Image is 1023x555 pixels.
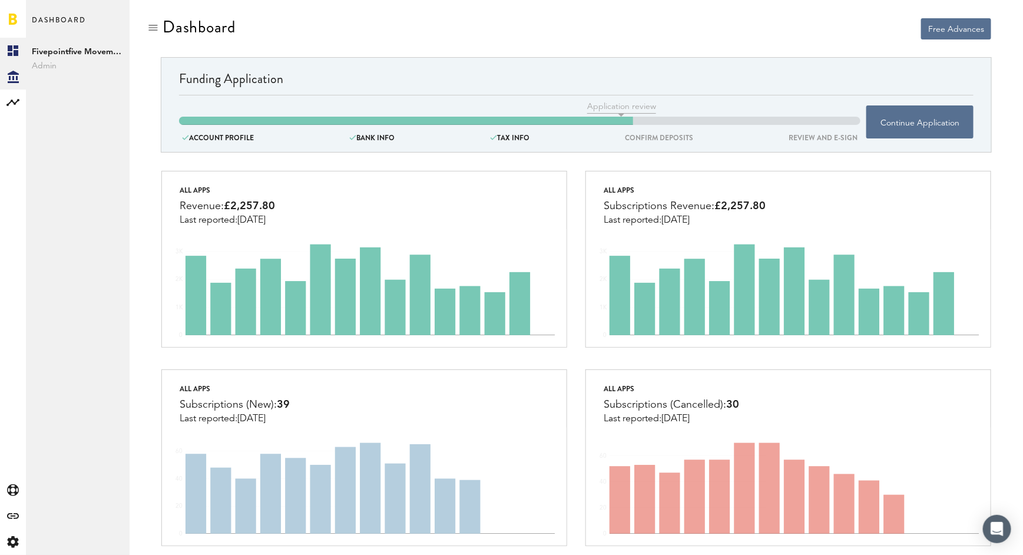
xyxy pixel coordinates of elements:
[32,13,86,38] span: Dashboard
[176,305,183,310] text: 1K
[176,475,183,481] text: 40
[600,479,607,485] text: 40
[604,382,739,396] div: All apps
[346,131,398,144] div: BANK INFO
[600,305,607,310] text: 1K
[180,215,275,226] div: Last reported:
[603,531,607,537] text: 0
[180,382,290,396] div: All apps
[604,396,739,414] div: Subscriptions (Cancelled):
[179,332,183,338] text: 0
[983,515,1011,543] div: Open Intercom Messenger
[600,453,607,459] text: 60
[176,249,183,255] text: 3K
[237,216,266,225] span: [DATE]
[600,249,607,255] text: 3K
[786,131,860,144] div: REVIEW AND E-SIGN
[604,197,766,215] div: Subscriptions Revenue:
[176,503,183,509] text: 20
[86,8,128,19] span: Support
[277,399,290,410] span: 39
[180,396,290,414] div: Subscriptions (New):
[603,332,607,338] text: 0
[180,183,275,197] div: All apps
[176,276,183,282] text: 2K
[180,197,275,215] div: Revenue:
[661,414,690,424] span: [DATE]
[163,18,236,37] div: Dashboard
[661,216,690,225] span: [DATE]
[866,105,974,138] button: Continue Application
[179,131,257,144] div: ACCOUNT PROFILE
[179,531,183,537] text: 0
[622,131,696,144] div: confirm deposits
[587,101,656,114] span: Application review
[179,70,974,95] div: Funding Application
[32,45,124,59] span: Fivepointfive Movement Limited
[224,201,275,212] span: £2,257.80
[604,215,766,226] div: Last reported:
[604,183,766,197] div: All apps
[600,505,607,511] text: 20
[487,131,532,144] div: tax info
[600,276,607,282] text: 2K
[921,18,991,39] button: Free Advances
[604,414,739,424] div: Last reported:
[714,201,766,212] span: £2,257.80
[176,448,183,454] text: 60
[32,59,124,73] span: Admin
[180,414,290,424] div: Last reported:
[237,414,266,424] span: [DATE]
[726,399,739,410] span: 30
